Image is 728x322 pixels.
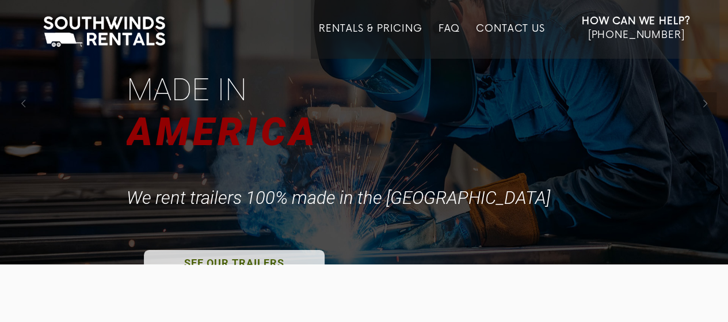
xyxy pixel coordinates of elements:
img: Southwinds Rentals Logo [37,14,171,50]
a: How Can We Help? [PHONE_NUMBER] [582,14,691,50]
a: FAQ [439,23,460,59]
div: AMERICA [127,105,323,159]
a: Rentals & Pricing [319,23,422,59]
div: Made in [127,69,251,111]
strong: How Can We Help? [582,16,691,27]
a: SEE OUR TRAILERS [144,250,325,276]
div: We rent trailers 100% made in the [GEOGRAPHIC_DATA] [127,187,555,209]
span: [PHONE_NUMBER] [588,29,684,41]
a: Contact Us [476,23,544,59]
